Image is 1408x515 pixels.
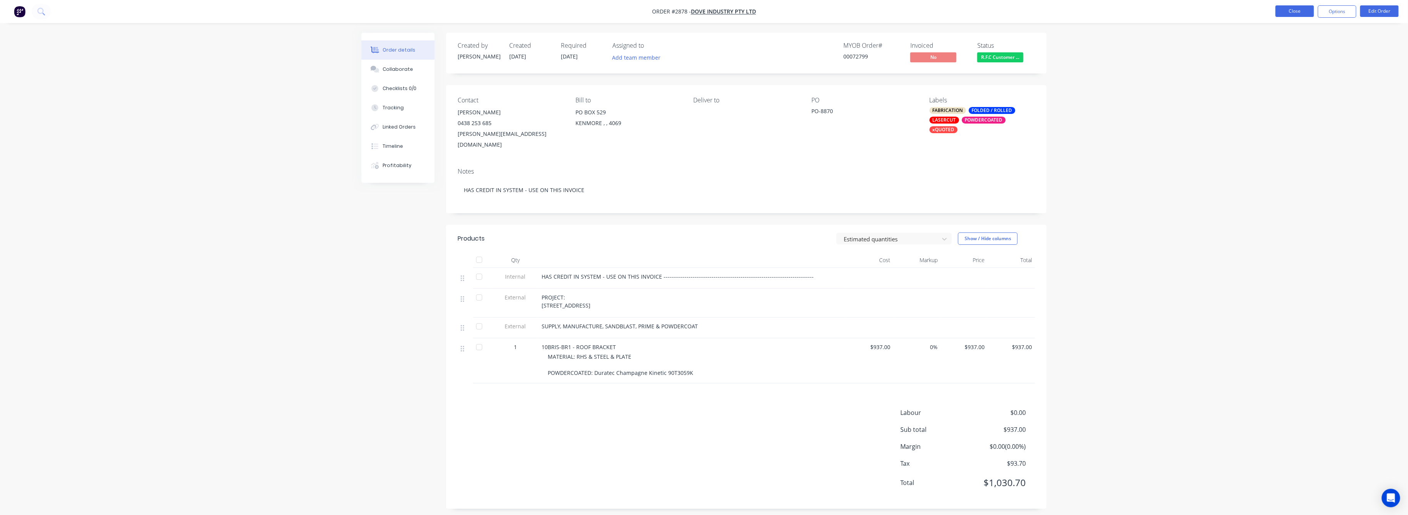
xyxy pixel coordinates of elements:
button: Show / Hide columns [958,232,1018,245]
div: Created [509,42,552,49]
span: Labour [900,408,969,417]
div: Bill to [575,97,681,104]
button: Checklists 0/0 [361,79,435,98]
div: PO-8870 [811,107,908,118]
span: $937.00 [991,343,1032,351]
div: KENMORE , , 4069 [575,118,681,129]
div: Labels [930,97,1035,104]
div: Profitability [383,162,412,169]
span: Tax [900,459,969,468]
button: Collaborate [361,60,435,79]
div: FABRICATION [930,107,966,114]
div: Open Intercom Messenger [1382,489,1400,507]
div: Invoiced [910,42,968,49]
button: Close [1276,5,1314,17]
span: $93.70 [969,459,1026,468]
div: Qty [492,252,538,268]
div: Timeline [383,143,403,150]
div: 0438 253 685 [458,118,563,129]
div: PO [811,97,917,104]
span: MATERIAL: RHS & STEEL & PLATE POWDERCOATED: Duratec Champagne Kinetic 90T3059K [548,353,693,376]
span: No [910,52,957,62]
div: [PERSON_NAME] [458,107,563,118]
span: Total [900,478,969,487]
button: Add team member [608,52,665,63]
div: Checklists 0/0 [383,85,417,92]
button: R.F.C Customer ... [977,52,1023,64]
span: $937.00 [849,343,891,351]
span: Sub total [900,425,969,434]
span: Order #2878 - [652,8,691,15]
div: [PERSON_NAME]0438 253 685[PERSON_NAME][EMAIL_ADDRESS][DOMAIN_NAME] [458,107,563,150]
div: MYOB Order # [843,42,901,49]
div: Contact [458,97,563,104]
span: $1,030.70 [969,476,1026,490]
span: SUPPLY, MANUFACTURE, SANDBLAST, PRIME & POWDERCOAT [542,323,698,330]
button: Timeline [361,137,435,156]
span: External [495,293,535,301]
button: Add team member [612,52,665,63]
div: Cost [846,252,894,268]
span: 0% [897,343,938,351]
div: HAS CREDIT IN SYSTEM - USE ON THIS INVOICE [458,178,1035,202]
span: External [495,322,535,330]
div: Notes [458,168,1035,175]
div: [PERSON_NAME] [458,52,500,60]
div: PO BOX 529KENMORE , , 4069 [575,107,681,132]
span: Margin [900,442,969,451]
button: Options [1318,5,1356,18]
button: Order details [361,40,435,60]
button: Tracking [361,98,435,117]
div: Order details [383,47,416,54]
div: PO BOX 529 [575,107,681,118]
span: PROJECT: [STREET_ADDRESS] [542,294,590,309]
div: POWDERCOATED [962,117,1006,124]
span: 1 [514,343,517,351]
div: Total [988,252,1035,268]
span: $0.00 ( 0.00 %) [969,442,1026,451]
div: Tracking [383,104,404,111]
button: Edit Order [1360,5,1399,17]
div: Required [561,42,603,49]
span: [DATE] [561,53,578,60]
span: $937.00 [944,343,985,351]
span: [DATE] [509,53,526,60]
span: $937.00 [969,425,1026,434]
div: Status [977,42,1035,49]
div: Products [458,234,485,243]
div: Deliver to [694,97,799,104]
span: 10BRIS-BR1 - ROOF BRACKET [542,343,616,351]
div: xQUOTED [930,126,958,133]
span: R.F.C Customer ... [977,52,1023,62]
div: FOLDED / ROLLED [969,107,1015,114]
div: Assigned to [612,42,689,49]
div: Created by [458,42,500,49]
div: LASERCUT [930,117,959,124]
button: Profitability [361,156,435,175]
div: 00072799 [843,52,901,60]
span: HAS CREDIT IN SYSTEM - USE ON THIS INVOICE ------------------------------------------------------... [542,273,814,280]
div: [PERSON_NAME][EMAIL_ADDRESS][DOMAIN_NAME] [458,129,563,150]
span: $0.00 [969,408,1026,417]
img: Factory [14,6,25,17]
div: Collaborate [383,66,413,73]
div: Price [941,252,988,268]
div: Markup [894,252,941,268]
span: Internal [495,273,535,281]
div: Linked Orders [383,124,416,130]
button: Linked Orders [361,117,435,137]
a: Dove Industry Pty Ltd [691,8,756,15]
